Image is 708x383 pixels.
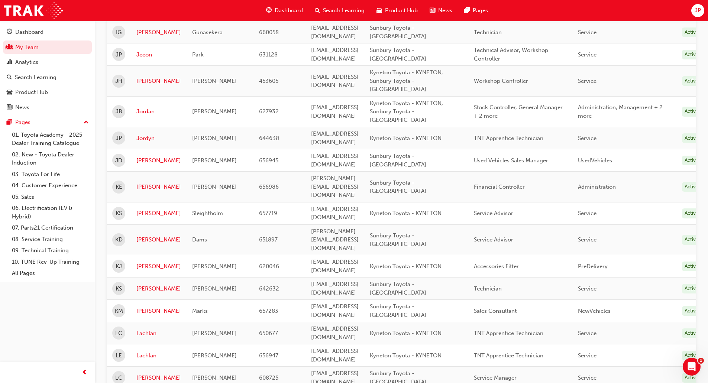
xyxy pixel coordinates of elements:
span: chart-icon [7,59,12,66]
span: 657283 [259,308,278,314]
span: Kyneton Toyota - KYNETON, Sunbury Toyota - [GEOGRAPHIC_DATA] [370,69,443,92]
div: Active [682,284,701,294]
span: [PERSON_NAME][EMAIL_ADDRESS][DOMAIN_NAME] [311,175,359,198]
span: pages-icon [7,119,12,126]
a: [PERSON_NAME] [136,209,181,218]
span: Financial Controller [474,184,525,190]
span: Kyneton Toyota - KYNETON, Sunbury Toyota - [GEOGRAPHIC_DATA] [370,100,443,123]
span: search-icon [315,6,320,15]
span: [PERSON_NAME] [192,157,237,164]
span: [EMAIL_ADDRESS][DOMAIN_NAME] [311,25,359,40]
span: Marks [192,308,208,314]
span: [PERSON_NAME] [192,108,237,115]
span: Service [578,135,597,142]
span: [PERSON_NAME] [192,135,237,142]
span: Sunbury Toyota - [GEOGRAPHIC_DATA] [370,281,426,296]
button: JP [691,4,704,17]
a: 03. Toyota For Life [9,169,92,180]
div: Dashboard [15,28,43,36]
a: [PERSON_NAME] [136,262,181,271]
span: [PERSON_NAME] [192,374,237,381]
a: [PERSON_NAME] [136,77,181,85]
span: KJ [116,262,122,271]
span: Product Hub [385,6,418,15]
span: Service Advisor [474,210,513,217]
span: 620046 [259,263,279,270]
div: Active [682,351,701,361]
span: Service [578,29,597,36]
div: Analytics [15,58,38,66]
span: KM [115,307,123,315]
a: My Team [3,40,92,54]
a: [PERSON_NAME] [136,285,181,293]
span: Service Manager [474,374,517,381]
a: News [3,101,92,114]
span: [PERSON_NAME] [192,352,237,359]
span: KS [116,209,122,218]
div: Active [682,156,701,166]
a: Search Learning [3,71,92,84]
div: Active [682,208,701,218]
a: Lachlan [136,329,181,338]
span: [EMAIL_ADDRESS][DOMAIN_NAME] [311,325,359,341]
a: [PERSON_NAME] [136,156,181,165]
span: Service [578,236,597,243]
span: Administration [578,184,616,190]
a: [PERSON_NAME] [136,236,181,244]
span: JB [116,107,122,116]
span: [EMAIL_ADDRESS][DOMAIN_NAME] [311,348,359,363]
a: 02. New - Toyota Dealer Induction [9,149,92,169]
a: search-iconSearch Learning [309,3,371,18]
span: Accessories Fitter [474,263,519,270]
span: Sunbury Toyota - [GEOGRAPHIC_DATA] [370,153,426,168]
span: [EMAIL_ADDRESS][DOMAIN_NAME] [311,303,359,318]
span: KE [116,183,122,191]
span: PreDelivery [578,263,608,270]
span: [PERSON_NAME] [192,263,237,270]
a: Jeeon [136,51,181,59]
div: Active [682,235,701,245]
span: Dashboard [275,6,303,15]
a: Analytics [3,55,92,69]
span: prev-icon [82,368,87,377]
span: Sunbury Toyota - [GEOGRAPHIC_DATA] [370,303,426,318]
span: Stock Controller, General Manager + 2 more [474,104,563,119]
span: 656947 [259,352,278,359]
span: Service [578,330,597,337]
span: Sleightholm [192,210,223,217]
span: 631128 [259,51,278,58]
a: 04. Customer Experience [9,180,92,191]
span: 657719 [259,210,277,217]
div: Active [682,182,701,192]
div: Active [682,306,701,316]
span: Sunbury Toyota - [GEOGRAPHIC_DATA] [370,179,426,195]
span: Administration, Management + 2 more [578,104,663,119]
a: Dashboard [3,25,92,39]
span: Service [578,285,597,292]
a: 01. Toyota Academy - 2025 Dealer Training Catalogue [9,129,92,149]
span: JP [695,6,701,15]
span: search-icon [7,74,12,81]
span: Workshop Controller [474,78,528,84]
span: TNT Apprentice Technician [474,352,543,359]
span: [EMAIL_ADDRESS][DOMAIN_NAME] [311,259,359,274]
span: pages-icon [464,6,470,15]
div: News [15,103,29,112]
a: Jordyn [136,134,181,143]
span: Park [192,51,204,58]
span: TNT Apprentice Technician [474,135,543,142]
span: 651897 [259,236,278,243]
span: Sunbury Toyota - [GEOGRAPHIC_DATA] [370,232,426,247]
span: LE [116,351,122,360]
span: 608725 [259,374,278,381]
a: 06. Electrification (EV & Hybrid) [9,202,92,222]
button: Pages [3,116,92,129]
span: TNT Apprentice Technician [474,330,543,337]
span: [PERSON_NAME] [192,330,237,337]
span: [EMAIL_ADDRESS][DOMAIN_NAME] [311,130,359,146]
span: JP [116,51,122,59]
div: Active [682,50,701,60]
span: [PERSON_NAME] [192,285,237,292]
span: Kyneton Toyota - KYNETON [370,263,442,270]
a: guage-iconDashboard [260,3,309,18]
